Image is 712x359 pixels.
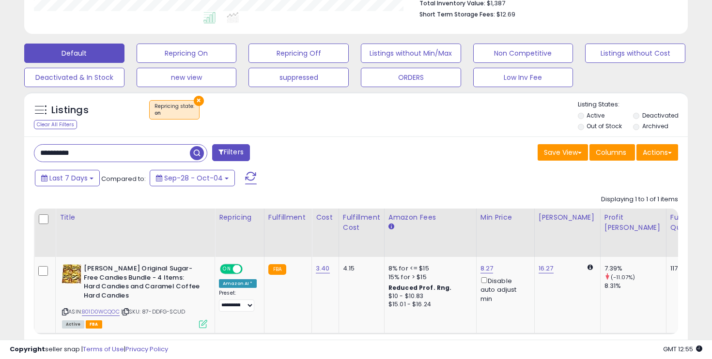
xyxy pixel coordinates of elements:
a: Privacy Policy [125,344,168,354]
button: Repricing Off [248,44,349,63]
div: Displaying 1 to 1 of 1 items [601,195,678,204]
div: Repricing [219,212,260,223]
span: $12.69 [496,10,515,19]
label: Out of Stock [587,122,622,130]
a: 16.27 [539,264,554,273]
div: Amazon Fees [388,212,472,223]
button: × [194,96,204,106]
div: Disable auto adjust min [480,275,527,303]
div: 8.31% [604,282,666,290]
button: Listings without Min/Max [361,44,461,63]
button: Low Inv Fee [473,68,573,87]
a: 8.27 [480,264,494,273]
small: FBA [268,264,286,275]
a: B01D0WCQOC [82,308,120,316]
h5: Listings [51,104,89,117]
button: Filters [212,144,250,161]
button: Deactivated & In Stock [24,68,124,87]
div: [PERSON_NAME] [539,212,596,223]
div: Profit [PERSON_NAME] [604,212,662,233]
div: 15% for > $15 [388,273,469,282]
span: Repricing state : [155,103,194,117]
b: [PERSON_NAME] Original Sugar-Free Candies Bundle - 4 Items: Hard Candies and Caramel Coffee Hard ... [84,264,201,302]
a: Terms of Use [83,344,124,354]
div: Cost [316,212,335,223]
label: Deactivated [642,111,679,120]
span: ON [221,265,233,273]
button: Sep-28 - Oct-04 [150,170,235,186]
button: Last 7 Days [35,170,100,186]
div: Fulfillable Quantity [670,212,704,233]
div: 117 [670,264,700,273]
div: on [155,110,194,117]
small: (-11.07%) [611,273,635,281]
div: 4.15 [343,264,377,273]
button: Columns [589,144,635,161]
b: Reduced Prof. Rng. [388,284,452,292]
span: Compared to: [101,174,146,183]
span: OFF [241,265,257,273]
button: ORDERS [361,68,461,87]
button: suppressed [248,68,349,87]
strong: Copyright [10,344,45,354]
span: Last 7 Days [49,173,88,183]
button: Save View [538,144,588,161]
span: Sep-28 - Oct-04 [164,173,223,183]
div: Min Price [480,212,530,223]
div: Clear All Filters [34,120,77,129]
small: Amazon Fees. [388,223,394,231]
b: Short Term Storage Fees: [419,10,495,18]
span: FBA [86,320,102,329]
div: Amazon AI * [219,279,257,288]
span: | SKU: 87-DDFG-SCUD [121,308,185,315]
p: Listing States: [578,100,688,109]
button: Listings without Cost [585,44,685,63]
div: ASIN: [62,264,207,327]
button: Default [24,44,124,63]
div: $10 - $10.83 [388,292,469,300]
div: $15.01 - $16.24 [388,300,469,309]
div: Preset: [219,290,257,312]
div: Fulfillment Cost [343,212,380,233]
span: All listings currently available for purchase on Amazon [62,320,84,329]
span: Columns [596,148,626,157]
div: seller snap | | [10,345,168,354]
button: Repricing On [137,44,237,63]
span: 2025-10-12 12:55 GMT [663,344,702,354]
label: Active [587,111,604,120]
div: 8% for <= $15 [388,264,469,273]
div: 7.39% [604,264,666,273]
img: 61ZoNGN7KzL._SL40_.jpg [62,264,81,284]
a: 3.40 [316,264,330,273]
button: new view [137,68,237,87]
label: Archived [642,122,668,130]
div: Title [60,212,211,223]
div: Fulfillment [268,212,308,223]
button: Actions [636,144,678,161]
button: Non Competitive [473,44,573,63]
